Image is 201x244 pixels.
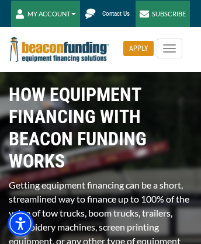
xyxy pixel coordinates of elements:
button: MY ACCOUNT [11,1,80,27]
a: SUBSCRIBE [136,1,190,27]
span: Contact Us [102,10,130,18]
div: APPLY [123,41,154,56]
h1: HOW EQUIPMENT FINANCING WITH BEACON FUNDING WORKS [9,83,192,172]
img: Beacon Funding Corporation [10,37,109,62]
img: Beacon Funding chat [80,4,100,24]
a: Contact Us [80,4,136,24]
a: Beacon Funding Corporation [10,44,109,53]
div: Accessibility Menu [8,211,33,236]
